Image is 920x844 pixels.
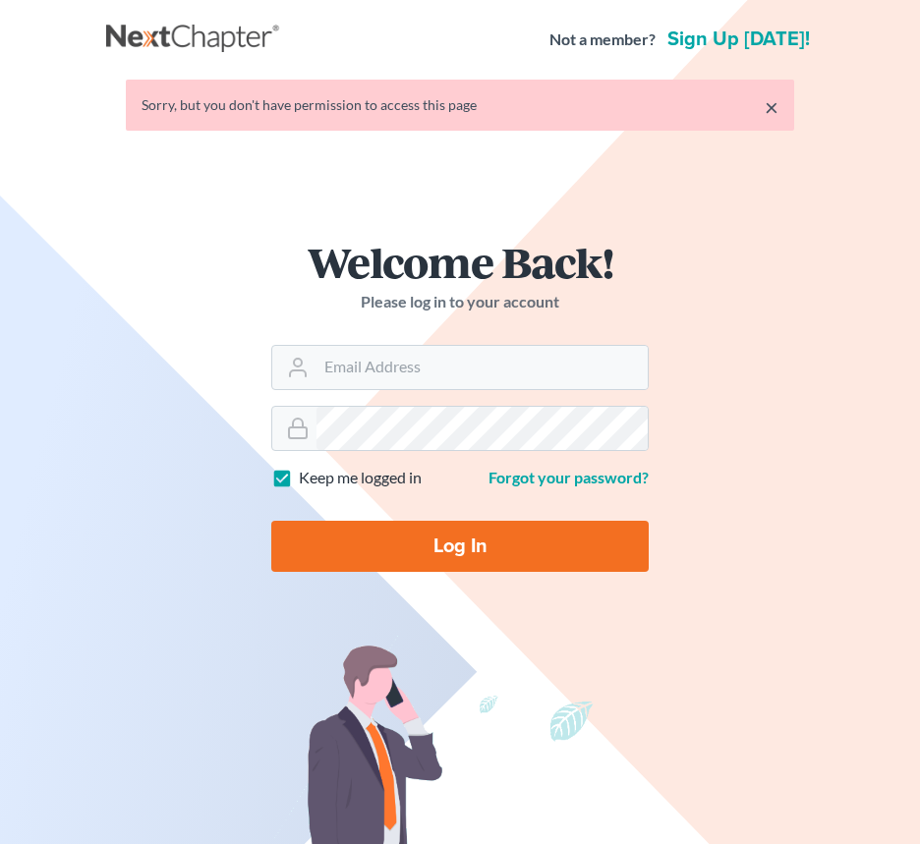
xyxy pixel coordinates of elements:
[489,468,649,486] a: Forgot your password?
[271,291,649,313] p: Please log in to your account
[271,241,649,283] h1: Welcome Back!
[765,95,778,119] a: ×
[549,28,656,51] strong: Not a member?
[299,467,422,489] label: Keep me logged in
[271,521,649,572] input: Log In
[663,29,814,49] a: Sign up [DATE]!
[142,95,778,115] div: Sorry, but you don't have permission to access this page
[316,346,648,389] input: Email Address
